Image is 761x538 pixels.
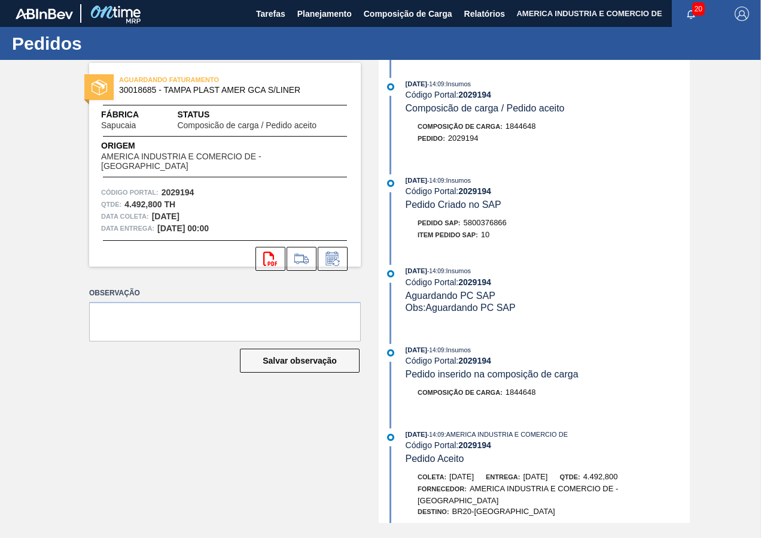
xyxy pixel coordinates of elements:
[418,508,449,515] span: Destino:
[177,108,349,121] span: Status
[444,431,568,438] span: : AMERICA INDUSTRIA E COMERCIO DE
[406,303,516,313] span: Obs: Aguardando PC SAP
[92,80,107,95] img: status
[406,431,427,438] span: [DATE]
[406,267,427,274] span: [DATE]
[124,200,175,209] strong: 4.492,800 TH
[387,83,394,90] img: atual
[406,200,501,210] span: Pedido Criado no SAP
[506,388,536,397] span: 1844648
[119,74,287,86] span: AGUARDANDO FATURAMENTO
[559,473,580,480] span: Qtde:
[16,8,73,19] img: TNhmsLtSVTkK8tSr43FrP2fwEKptu5GPRR3wAAAABJRU5ErkJggg==
[418,135,445,142] span: Pedido :
[735,7,749,21] img: Logout
[418,219,461,226] span: Pedido SAP:
[256,7,285,21] span: Tarefas
[692,2,705,16] span: 20
[444,177,471,184] span: : Insumos
[101,210,149,222] span: Data coleta:
[101,108,173,121] span: Fábrica
[387,270,394,277] img: atual
[464,7,505,21] span: Relatórios
[406,369,579,379] span: Pedido inserido na composição de carga
[101,121,136,130] span: Sapucaia
[101,222,154,234] span: Data entrega:
[406,277,690,287] div: Código Portal:
[101,198,121,210] span: Qtde :
[449,472,474,481] span: [DATE]
[297,7,352,21] span: Planejamento
[418,484,618,505] span: AMERICA INDUSTRIA E COMERCIO DE - [GEOGRAPHIC_DATA]
[481,230,489,239] span: 10
[101,186,159,198] span: Código Portal:
[427,268,444,274] span: - 14:09
[418,485,467,492] span: Fornecedor:
[464,218,507,227] span: 5800376866
[364,7,452,21] span: Composição de Carga
[427,81,444,87] span: - 14:09
[12,37,224,50] h1: Pedidos
[406,80,427,87] span: [DATE]
[89,285,361,302] label: Observação
[406,291,495,301] span: Aguardando PC SAP
[583,472,618,481] span: 4.492,800
[152,211,179,221] strong: [DATE]
[458,440,491,450] strong: 2029194
[448,134,479,143] span: 2029194
[444,346,471,353] span: : Insumos
[287,247,316,271] div: Ir para Composição de Carga
[387,434,394,441] img: atual
[406,177,427,184] span: [DATE]
[427,431,444,438] span: - 14:09
[119,86,336,95] span: 30018685 - TAMPA PLAST AMER GCA S/LINER
[101,140,349,152] span: Origem
[318,247,348,271] div: Informar alteração no pedido
[387,349,394,356] img: atual
[444,80,471,87] span: : Insumos
[157,223,209,233] strong: [DATE] 00:00
[387,180,394,187] img: atual
[458,90,491,99] strong: 2029194
[406,440,690,450] div: Código Portal:
[486,473,520,480] span: Entrega:
[458,277,491,287] strong: 2029194
[162,188,194,197] strong: 2029194
[418,123,503,130] span: Composição de Carga :
[406,454,464,464] span: Pedido Aceito
[240,349,360,373] button: Salvar observação
[418,389,503,396] span: Composição de Carga :
[427,347,444,353] span: - 14:09
[458,356,491,365] strong: 2029194
[418,231,478,238] span: Item pedido SAP:
[406,346,427,353] span: [DATE]
[406,356,690,365] div: Código Portal:
[406,90,690,99] div: Código Portal:
[101,152,349,171] span: AMERICA INDUSTRIA E COMERCIO DE - [GEOGRAPHIC_DATA]
[506,122,536,131] span: 1844648
[523,472,547,481] span: [DATE]
[406,103,565,113] span: Composicão de carga / Pedido aceito
[672,5,710,22] button: Notificações
[418,473,446,480] span: Coleta:
[406,186,690,196] div: Código Portal:
[444,267,471,274] span: : Insumos
[458,186,491,196] strong: 2029194
[427,177,444,184] span: - 14:09
[452,507,555,516] span: BR20-[GEOGRAPHIC_DATA]
[177,121,316,130] span: Composicão de carga / Pedido aceito
[255,247,285,271] div: Abrir arquivo PDF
